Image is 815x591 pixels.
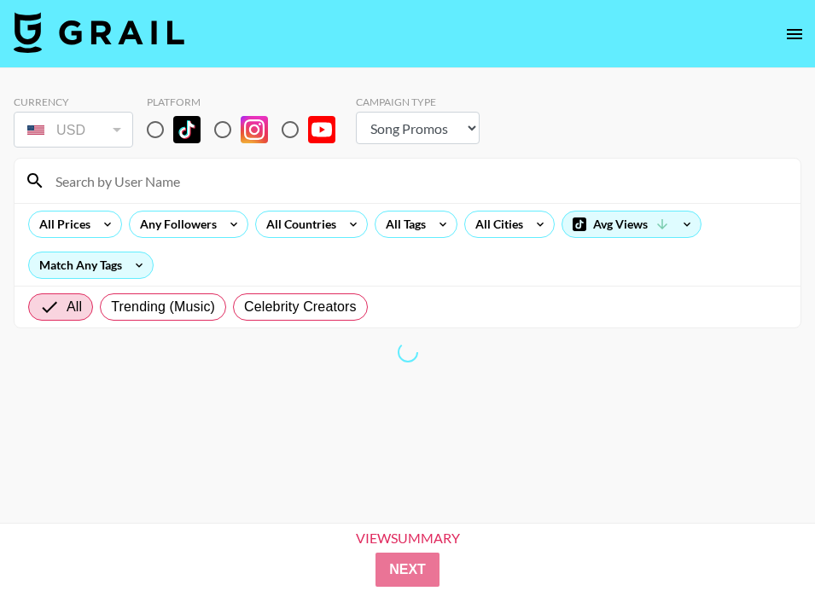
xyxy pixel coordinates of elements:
[356,96,480,108] div: Campaign Type
[562,211,701,237] div: Avg Views
[29,211,94,237] div: All Prices
[465,211,527,237] div: All Cities
[777,17,812,51] button: open drawer
[308,116,335,143] img: YouTube
[14,96,133,108] div: Currency
[375,211,429,237] div: All Tags
[14,108,133,151] div: Currency is locked to USD
[130,211,220,237] div: Any Followers
[375,553,440,587] button: Next
[67,297,82,317] span: All
[173,116,201,143] img: TikTok
[17,115,130,145] div: USD
[341,530,474,546] div: View Summary
[244,297,357,317] span: Celebrity Creators
[241,116,268,143] img: Instagram
[730,506,795,571] iframe: Drift Widget Chat Controller
[398,342,418,362] span: Refreshing bookers, clients, countries, tags, cities, talent, talent...
[256,211,340,237] div: All Countries
[147,96,349,108] div: Platform
[111,297,215,317] span: Trending (Music)
[45,167,790,194] input: Search by User Name
[29,252,153,278] div: Match Any Tags
[14,12,184,53] img: Grail Talent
